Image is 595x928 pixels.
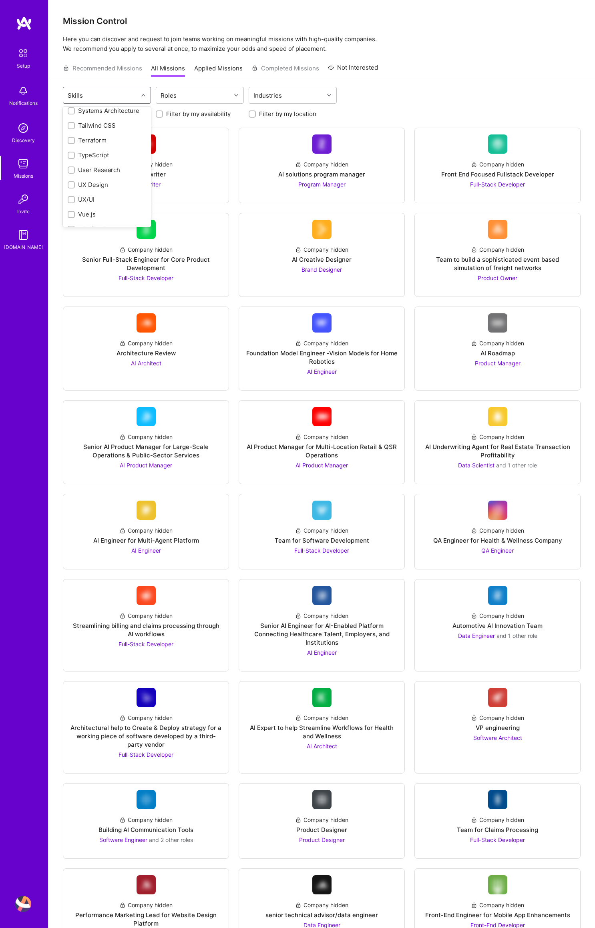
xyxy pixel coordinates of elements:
a: Company LogoCompany hiddenSenior Full-Stack Engineer for Core Product DevelopmentFull-Stack Devel... [70,220,222,290]
img: Company Logo [312,220,332,239]
div: Company hidden [471,901,524,909]
a: Company LogoCompany hiddenAI Underwriting Agent for Real Estate Transaction ProfitabilityData Sci... [421,407,574,477]
i: icon Chevron [141,93,145,97]
a: Company LogoCompany hiddenArchitectural help to Create & Deploy strategy for a working piece of s... [70,688,222,767]
div: Team to build a sophisticated event based simulation of freight networks [421,255,574,272]
img: teamwork [15,156,31,172]
div: Streamlining billing and claims processing through AI workflows [70,621,222,638]
div: Notifications [9,99,38,107]
div: Company hidden [119,611,173,620]
img: Company Logo [137,501,156,520]
a: Company LogoCompany hiddenFront End Focused Fullstack DeveloperFull-Stack Developer [421,134,574,196]
a: Not Interested [328,63,378,77]
a: Company LogoCompany hiddenStreamlining billing and claims processing through AI workflowsFull-Sta... [70,586,222,665]
div: Company hidden [471,160,524,168]
div: Senior Full-Stack Engineer for Core Product Development [70,255,222,272]
p: Here you can discover and request to join teams working on meaningful missions with high-quality ... [63,34,581,54]
div: Team for Claims Processing [457,826,538,834]
div: Senior AI Product Manager for Large-Scale Operations & Public-Sector Services [70,443,222,459]
div: Missions [14,172,33,180]
div: Architectural help to Create & Deploy strategy for a working piece of software developed by a thi... [70,724,222,749]
div: AI Underwriting Agent for Real Estate Transaction Profitability [421,443,574,459]
a: Company LogoCompany hiddenAI Product Manager for Multi-Location Retail & QSR OperationsAI Product... [245,407,398,477]
img: Company Logo [312,313,332,333]
img: Company Logo [312,501,332,520]
img: Company Logo [488,134,507,154]
img: Company Logo [137,688,156,707]
div: Company hidden [119,816,173,824]
div: VP engineering [476,724,520,732]
img: Company Logo [137,586,156,605]
a: Company LogoCompany hiddenAI Engineer for Multi-Agent PlatformAI Engineer [70,501,222,563]
span: Product Manager [475,360,521,367]
div: [DOMAIN_NAME] [4,243,43,251]
img: Invite [15,191,31,207]
span: Software Engineer [99,836,147,843]
div: UX/UI [68,195,146,204]
div: Company hidden [471,339,524,347]
h3: Mission Control [63,16,581,26]
div: AI solutions program manager [278,170,365,178]
div: AI Expert to help Streamline Workflows for Health and Wellness [245,724,398,740]
label: Filter by my location [259,110,316,118]
div: Foundation Model Engineer -Vision Models for Home Robotics [245,349,398,366]
span: Data Engineer [458,632,495,639]
span: Full-Stack Developer [119,751,173,758]
div: Discovery [12,136,35,144]
img: bell [15,83,31,99]
span: Data Scientist [458,462,494,469]
a: Company LogoCompany hiddenFoundation Model Engineer -Vision Models for Home RoboticsAI Engineer [245,313,398,384]
span: AI Product Manager [120,462,172,469]
div: Company hidden [471,611,524,620]
div: Industries [251,90,284,101]
a: Company LogoCompany hiddenArchitecture ReviewAI Architect [70,313,222,384]
div: Vue.js [68,210,146,218]
img: Company Logo [137,313,156,333]
span: and 1 other role [496,462,537,469]
a: Company LogoCompany hiddenAI Expert to help Streamline Workflows for Health and WellnessAI Architect [245,688,398,767]
div: User Research [68,166,146,174]
span: Brand Designer [302,266,342,273]
div: Wireframing [68,225,146,233]
div: Terraform [68,136,146,144]
a: Company LogoCompany hiddenSenior AI Engineer for AI-Enabled Platform Connecting Healthcare Talent... [245,586,398,665]
span: Full-Stack Developer [294,547,349,554]
img: Company Logo [488,586,507,605]
div: Company hidden [295,714,348,722]
img: Company Logo [312,586,332,605]
div: Company hidden [295,901,348,909]
div: Front End Focused Fullstack Developer [441,170,554,178]
div: Company hidden [295,433,348,441]
span: and 1 other role [497,632,537,639]
span: AI Architect [307,743,337,750]
div: Company hidden [295,245,348,254]
img: Company Logo [488,688,507,707]
img: User Avatar [15,896,31,912]
label: Filter by my availability [166,110,231,118]
span: Product Owner [478,275,517,281]
img: Company Logo [488,875,507,894]
a: Company LogoCompany hiddenAI Creative DesignerBrand Designer [245,220,398,290]
div: Architecture Review [117,349,176,357]
div: Tailwind CSS [68,121,146,130]
div: Company hidden [471,526,524,535]
a: Company LogoCompany hiddenBuilding AI Communication ToolsSoftware Engineer and 2 other roles [70,790,222,852]
div: Roles [159,90,179,101]
div: Senior AI Engineer for AI-Enabled Platform Connecting Healthcare Talent, Employers, and Institutions [245,621,398,647]
img: Company Logo [137,790,156,809]
div: UX Design [68,180,146,189]
a: Company LogoCompany hiddenAI RoadmapProduct Manager [421,313,574,384]
img: Company Logo [312,407,332,426]
a: Company LogoCompany hiddenSenior AI Product Manager for Large-Scale Operations & Public-Sector Se... [70,407,222,477]
div: Company hidden [295,526,348,535]
img: Company Logo [488,407,507,426]
span: Software Architect [473,734,522,741]
span: Product Designer [299,836,345,843]
img: Company Logo [488,501,507,520]
img: discovery [15,120,31,136]
span: Full-Stack Developer [119,641,173,647]
span: Program Manager [298,181,346,188]
div: TypeScript [68,151,146,159]
div: Company hidden [119,245,173,254]
a: Company LogoCompany hiddenTeam to build a sophisticated event based simulation of freight network... [421,220,574,290]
